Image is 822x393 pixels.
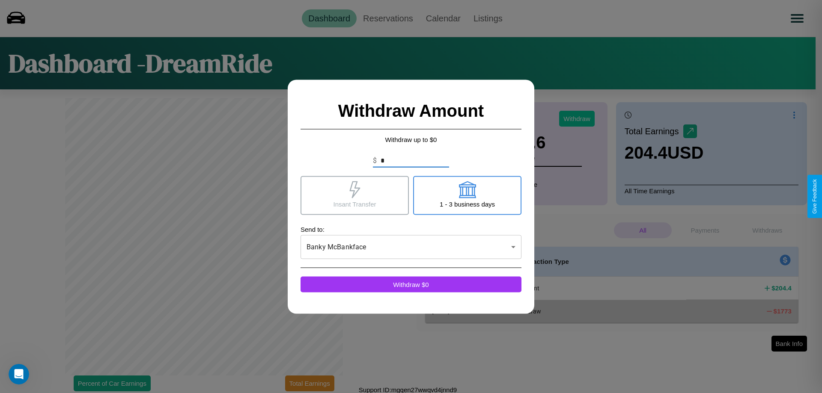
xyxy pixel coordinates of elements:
[301,92,521,129] h2: Withdraw Amount
[812,179,818,214] div: Give Feedback
[440,198,495,210] p: 1 - 3 business days
[301,276,521,292] button: Withdraw $0
[333,198,376,210] p: Insant Transfer
[373,155,377,165] p: $
[301,235,521,259] div: Banky McBankface
[301,133,521,145] p: Withdraw up to $ 0
[301,223,521,235] p: Send to:
[9,364,29,384] iframe: Intercom live chat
